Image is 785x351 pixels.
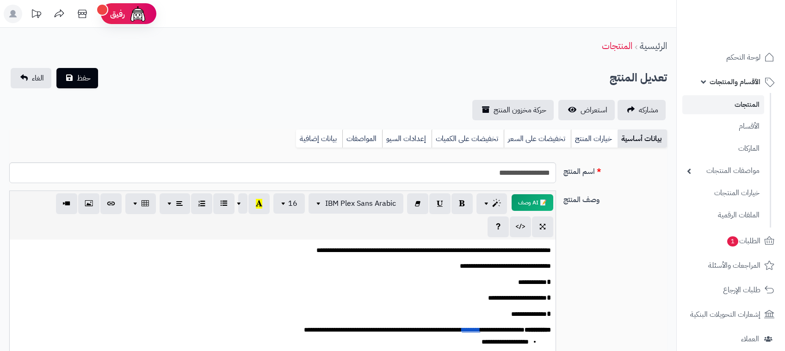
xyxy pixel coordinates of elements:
[512,194,553,211] button: 📝 AI وصف
[77,73,91,84] span: حفظ
[110,8,125,19] span: رفيق
[56,68,98,88] button: حفظ
[682,303,779,326] a: إشعارات التحويلات البنكية
[682,279,779,301] a: طلبات الإرجاع
[560,191,671,205] label: وصف المنتج
[682,95,764,114] a: المنتجات
[32,73,44,84] span: الغاء
[726,234,760,247] span: الطلبات
[710,75,760,88] span: الأقسام والمنتجات
[325,198,396,209] span: IBM Plex Sans Arabic
[571,129,618,148] a: خيارات المنتج
[309,193,403,214] button: IBM Plex Sans Arabic
[296,129,342,148] a: بيانات إضافية
[682,230,779,252] a: الطلبات1
[682,161,764,181] a: مواصفات المنتجات
[727,236,738,246] span: 1
[708,259,760,272] span: المراجعات والأسئلة
[382,129,432,148] a: إعدادات السيو
[602,39,632,53] a: المنتجات
[25,5,48,25] a: تحديثات المنصة
[432,129,504,148] a: تخفيضات على الكميات
[682,328,779,350] a: العملاء
[618,129,667,148] a: بيانات أساسية
[342,129,382,148] a: المواصفات
[472,100,554,120] a: حركة مخزون المنتج
[722,26,776,45] img: logo-2.png
[682,183,764,203] a: خيارات المنتجات
[682,139,764,159] a: الماركات
[504,129,571,148] a: تخفيضات على السعر
[690,308,760,321] span: إشعارات التحويلات البنكية
[682,117,764,136] a: الأقسام
[639,105,658,116] span: مشاركه
[560,162,671,177] label: اسم المنتج
[726,51,760,64] span: لوحة التحكم
[640,39,667,53] a: الرئيسية
[682,254,779,277] a: المراجعات والأسئلة
[682,46,779,68] a: لوحة التحكم
[581,105,607,116] span: استعراض
[494,105,546,116] span: حركة مخزون المنتج
[273,193,305,214] button: 16
[723,283,760,296] span: طلبات الإرجاع
[129,5,147,23] img: ai-face.png
[288,198,297,209] span: 16
[618,100,666,120] a: مشاركه
[610,68,667,87] h2: تعديل المنتج
[558,100,615,120] a: استعراض
[682,205,764,225] a: الملفات الرقمية
[11,68,51,88] a: الغاء
[741,333,759,345] span: العملاء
